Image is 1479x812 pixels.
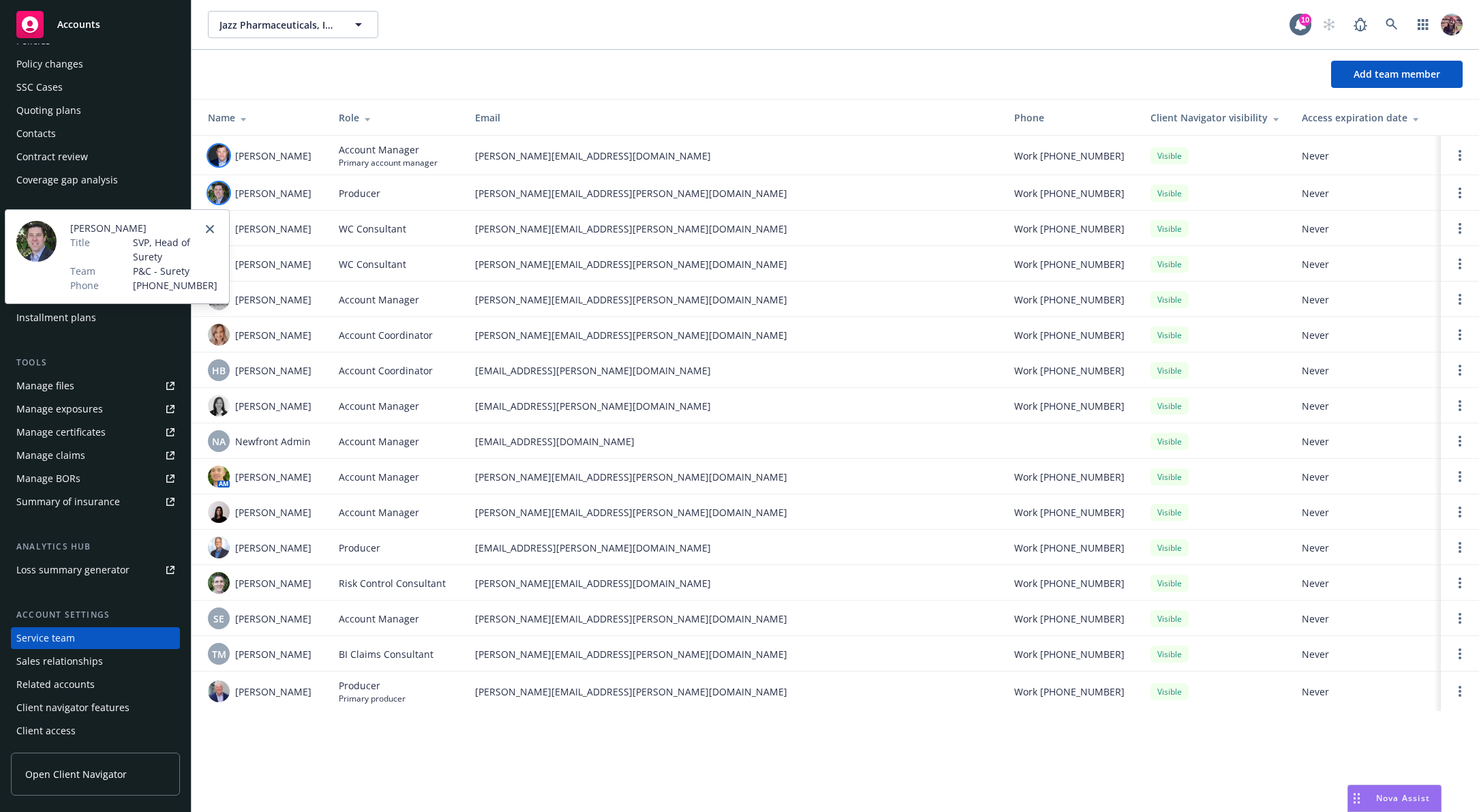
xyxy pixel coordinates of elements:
[208,110,317,125] div: Name
[1014,505,1125,520] span: Work [PHONE_NUMBER]
[16,123,56,145] div: Contacts
[1376,792,1430,804] span: Nova Assist
[475,328,992,342] span: [PERSON_NAME][EMAIL_ADDRESS][PERSON_NAME][DOMAIN_NAME]
[11,356,180,370] div: Tools
[1315,11,1343,38] a: Start snowing
[70,235,90,250] span: Title
[208,324,230,346] img: photo
[1302,328,1430,342] span: Never
[1452,468,1468,485] a: Open options
[339,110,453,125] div: Role
[235,434,311,449] span: Newfront Admin
[1452,539,1468,556] a: Open options
[1014,612,1125,626] span: Work [PHONE_NUMBER]
[1452,610,1468,627] a: Open options
[212,434,226,449] span: NA
[70,278,99,292] span: Phone
[475,363,992,378] span: [EMAIL_ADDRESS][PERSON_NAME][DOMAIN_NAME]
[339,142,438,157] span: Account Manager
[235,399,311,413] span: [PERSON_NAME]
[16,398,103,420] div: Manage exposures
[475,647,992,661] span: [PERSON_NAME][EMAIL_ADDRESS][PERSON_NAME][DOMAIN_NAME]
[11,720,180,742] a: Client access
[1150,256,1189,273] div: Visible
[133,278,218,292] span: [PHONE_NUMBER]
[475,612,992,626] span: [PERSON_NAME][EMAIL_ADDRESS][PERSON_NAME][DOMAIN_NAME]
[133,264,218,278] span: P&C - Surety
[1150,110,1280,125] div: Client Navigator visibility
[11,398,180,420] a: Manage exposures
[1150,147,1189,164] div: Visible
[11,608,180,622] div: Account settings
[235,685,311,699] span: [PERSON_NAME]
[16,674,95,695] div: Related accounts
[475,292,992,307] span: [PERSON_NAME][EMAIL_ADDRESS][PERSON_NAME][DOMAIN_NAME]
[1302,110,1430,125] div: Access expiration date
[1014,685,1125,699] span: Work [PHONE_NUMBER]
[1452,433,1468,449] a: Open options
[475,470,992,484] span: [PERSON_NAME][EMAIL_ADDRESS][PERSON_NAME][DOMAIN_NAME]
[475,257,992,271] span: [PERSON_NAME][EMAIL_ADDRESS][PERSON_NAME][DOMAIN_NAME]
[1354,67,1440,80] span: Add team member
[1348,785,1365,811] div: Drag to move
[16,627,75,649] div: Service team
[235,505,311,520] span: [PERSON_NAME]
[208,572,230,594] img: photo
[16,421,106,443] div: Manage certificates
[1150,291,1189,308] div: Visible
[1014,470,1125,484] span: Work [PHONE_NUMBER]
[1014,222,1125,236] span: Work [PHONE_NUMBER]
[1452,575,1468,591] a: Open options
[1452,220,1468,237] a: Open options
[11,169,180,191] a: Coverage gap analysis
[1347,785,1442,812] button: Nova Assist
[1452,504,1468,520] a: Open options
[1347,11,1374,38] a: Report a Bug
[475,505,992,520] span: [PERSON_NAME][EMAIL_ADDRESS][PERSON_NAME][DOMAIN_NAME]
[235,149,311,163] span: [PERSON_NAME]
[235,292,311,307] span: [PERSON_NAME]
[339,470,419,484] span: Account Manager
[212,363,226,378] span: HB
[339,186,380,200] span: Producer
[11,468,180,490] a: Manage BORs
[16,169,118,191] div: Coverage gap analysis
[16,100,81,121] div: Quoting plans
[339,678,406,693] span: Producer
[1150,220,1189,237] div: Visible
[16,720,76,742] div: Client access
[1302,647,1430,661] span: Never
[339,541,380,555] span: Producer
[208,501,230,523] img: photo
[235,186,311,200] span: [PERSON_NAME]
[16,445,85,466] div: Manage claims
[1150,575,1189,592] div: Visible
[11,375,180,397] a: Manage files
[11,540,180,554] div: Analytics hub
[339,222,406,236] span: WC Consultant
[475,110,992,125] div: Email
[1014,149,1125,163] span: Work [PHONE_NUMBER]
[475,399,992,413] span: [EMAIL_ADDRESS][PERSON_NAME][DOMAIN_NAME]
[1014,363,1125,378] span: Work [PHONE_NUMBER]
[11,445,180,466] a: Manage claims
[1452,291,1468,307] a: Open options
[1150,646,1189,663] div: Visible
[11,627,180,649] a: Service team
[1302,399,1430,413] span: Never
[1452,147,1468,164] a: Open options
[1014,186,1125,200] span: Work [PHONE_NUMBER]
[235,328,311,342] span: [PERSON_NAME]
[1014,110,1129,125] div: Phone
[1452,646,1468,662] a: Open options
[1302,149,1430,163] span: Never
[1299,14,1311,26] div: 10
[1378,11,1405,38] a: Search
[208,145,230,166] img: photo
[475,685,992,699] span: [PERSON_NAME][EMAIL_ADDRESS][PERSON_NAME][DOMAIN_NAME]
[11,5,180,44] a: Accounts
[1452,397,1468,414] a: Open options
[208,680,230,702] img: photo
[16,468,80,490] div: Manage BORs
[208,395,230,417] img: photo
